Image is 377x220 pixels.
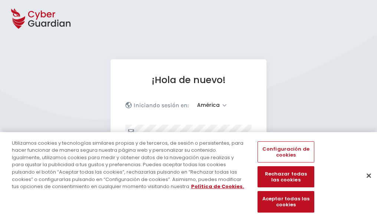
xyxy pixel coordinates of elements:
[12,139,246,190] div: Utilizamos cookies y tecnologías similares propias y de terceros, de sesión o persistentes, para ...
[134,102,189,109] p: Iniciando sesión en:
[125,74,252,86] h1: ¡Hola de nuevo!
[191,183,244,190] a: Más información sobre su privacidad, se abre en una nueva pestaña
[258,167,314,188] button: Rechazar todas las cookies
[361,167,377,184] button: Cerrar
[258,141,314,162] button: Configuración de cookies
[258,191,314,213] button: Aceptar todas las cookies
